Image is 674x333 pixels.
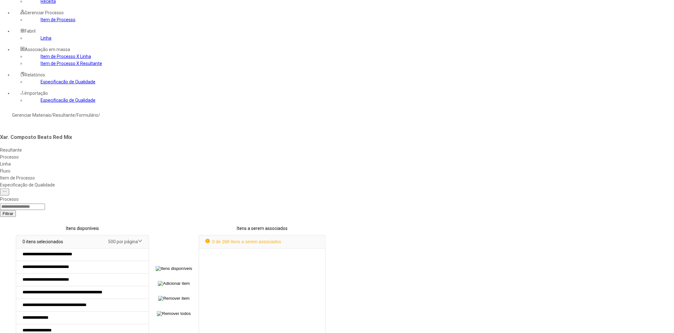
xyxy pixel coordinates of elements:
nz-breadcrumb-separator: / [51,113,53,118]
a: Gerenciar Materiais [12,113,51,118]
p: Itens a serem associados [199,225,326,232]
span: Gerenciar Processo [25,10,64,15]
nz-breadcrumb-separator: / [75,113,77,118]
span: Relatórios [25,72,45,77]
img: Adicionar item [158,281,190,286]
span: Fabril [25,29,36,34]
span: Filtrar [3,211,13,216]
nz-select-item: 500 por página [108,239,138,244]
p: 0 itens selecionados [23,238,63,245]
p: 0 de 268 Itens a serem associados [205,238,281,245]
a: Item de Processo [41,17,75,22]
nz-breadcrumb-separator: / [98,113,100,118]
a: Formulário [77,113,98,118]
img: Remover item [158,296,190,301]
span: Associação em massa [25,47,70,52]
a: Especificação de Qualidade [41,79,95,84]
a: Linha [41,36,51,41]
p: Itens disponíveis [16,225,149,232]
img: Remover todos [157,311,191,316]
a: Item de Processo X Resultante [41,61,102,66]
img: Itens disponíveis [156,266,192,271]
span: Importação [25,91,48,96]
a: Resultante [53,113,75,118]
a: Item de Processo X Linha [41,54,91,59]
a: Especificação de Qualidade [41,98,95,103]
